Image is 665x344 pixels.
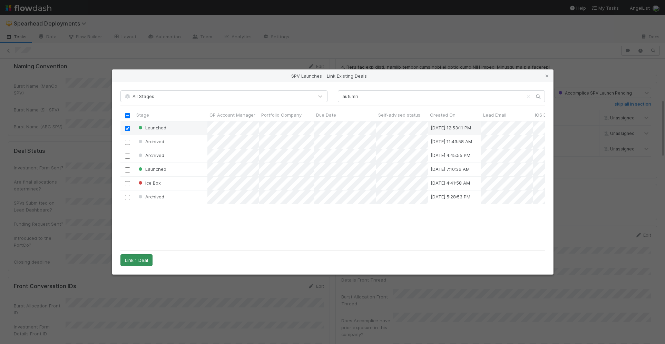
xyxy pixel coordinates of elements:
button: Link 1 Deal [120,254,153,266]
span: Launched [137,125,166,130]
div: [DATE] 5:28:53 PM [431,193,470,200]
span: IOS DRI [535,111,550,118]
span: Stage [136,111,149,118]
input: Toggle All Rows Selected [125,113,130,118]
button: Clear search [525,91,532,102]
span: GP Account Manager [209,111,255,118]
span: Lead Email [483,111,506,118]
input: Toggle Row Selected [125,181,130,186]
div: SPV Launches - Link Existing Deals [112,70,553,82]
div: Archived [137,152,164,159]
span: Ice Box [137,180,161,186]
input: Toggle Row Selected [125,126,130,131]
span: Launched [137,166,166,172]
input: Toggle Row Selected [125,140,130,145]
span: Archived [137,139,164,144]
div: [DATE] 12:53:11 PM [431,124,471,131]
div: Archived [137,193,164,200]
div: Archived [137,138,164,145]
input: Search [338,90,545,102]
div: [DATE] 7:10:36 AM [431,166,470,173]
span: Self-advised status [378,111,420,118]
span: Archived [137,194,164,199]
span: Created On [430,111,456,118]
span: Due Date [316,111,336,118]
div: [DATE] 4:41:58 AM [431,179,470,186]
div: [DATE] 11:43:58 AM [431,138,472,145]
input: Toggle Row Selected [125,154,130,159]
span: All Stages [124,94,154,99]
span: Archived [137,153,164,158]
input: Toggle Row Selected [125,167,130,173]
div: [DATE] 4:45:55 PM [431,152,470,159]
div: Launched [137,166,166,173]
div: Launched [137,124,166,131]
span: Portfolio Company [261,111,302,118]
input: Toggle Row Selected [125,195,130,200]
